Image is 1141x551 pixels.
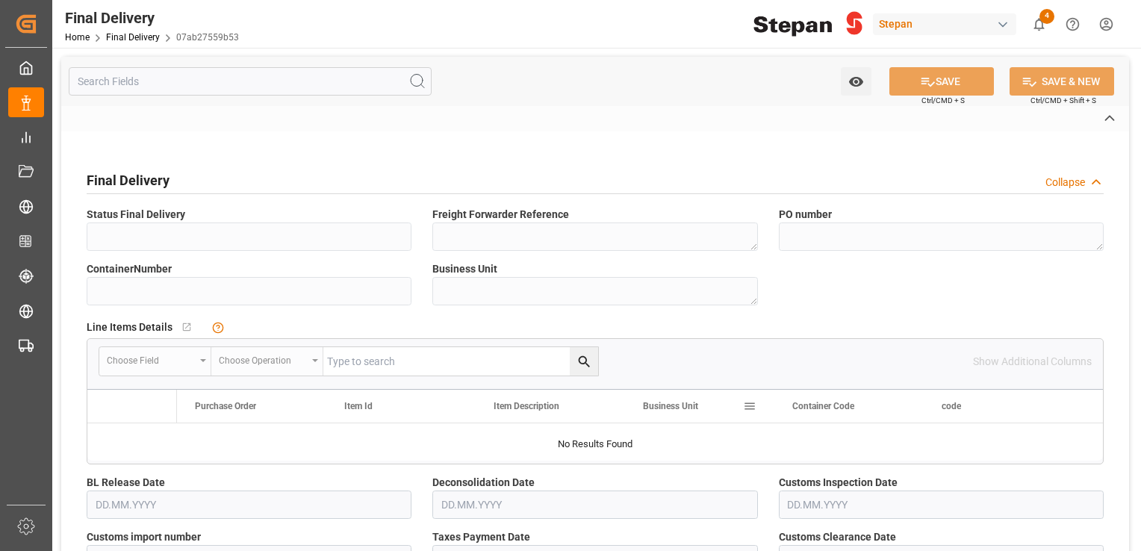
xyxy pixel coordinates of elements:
[1045,175,1085,190] div: Collapse
[195,401,256,411] span: Purchase Order
[65,32,90,43] a: Home
[211,347,323,376] button: open menu
[873,10,1022,38] button: Stepan
[87,261,172,277] span: ContainerNumber
[107,350,195,367] div: Choose field
[570,347,598,376] button: search button
[219,350,307,367] div: Choose Operation
[1056,7,1089,41] button: Help Center
[921,95,965,106] span: Ctrl/CMD + S
[779,475,898,491] span: Customs Inspection Date
[87,170,170,190] h2: Final Delivery
[432,207,569,222] span: Freight Forwarder Reference
[494,401,559,411] span: Item Description
[87,491,411,519] input: DD.MM.YYYY
[1039,9,1054,24] span: 4
[65,7,239,29] div: Final Delivery
[87,320,172,335] span: Line Items Details
[432,475,535,491] span: Deconsolidation Date
[87,207,185,222] span: Status Final Delivery
[873,13,1016,35] div: Stepan
[779,529,896,545] span: Customs Clearance Date
[106,32,160,43] a: Final Delivery
[1010,67,1114,96] button: SAVE & NEW
[779,207,832,222] span: PO number
[792,401,854,411] span: Container Code
[87,475,165,491] span: BL Release Date
[87,529,201,545] span: Customs import number
[841,67,871,96] button: open menu
[69,67,432,96] input: Search Fields
[432,491,757,519] input: DD.MM.YYYY
[1030,95,1096,106] span: Ctrl/CMD + Shift + S
[432,261,497,277] span: Business Unit
[99,347,211,376] button: open menu
[753,11,862,37] img: Stepan_Company_logo.svg.png_1713531530.png
[1022,7,1056,41] button: show 4 new notifications
[344,401,373,411] span: Item Id
[323,347,598,376] input: Type to search
[643,401,698,411] span: Business Unit
[942,401,961,411] span: code
[889,67,994,96] button: SAVE
[779,491,1104,519] input: DD.MM.YYYY
[432,529,530,545] span: Taxes Payment Date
